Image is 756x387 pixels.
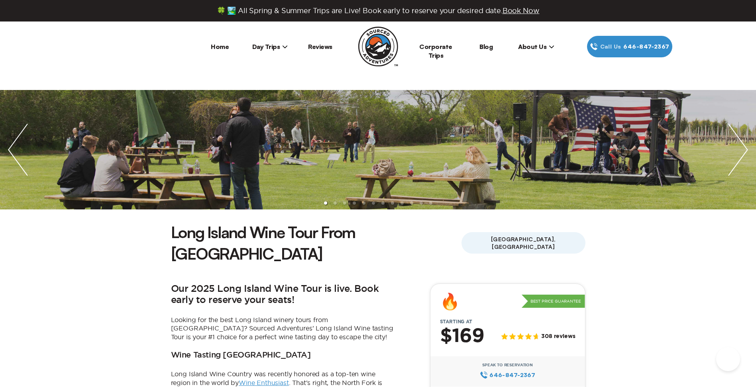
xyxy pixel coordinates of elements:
[334,201,337,205] li: slide item 2
[358,27,398,66] img: Sourced Adventures company logo
[429,201,432,205] li: slide item 12
[461,232,585,254] span: [GEOGRAPHIC_DATA], [GEOGRAPHIC_DATA]
[598,42,624,51] span: Call Us
[372,201,375,205] li: slide item 6
[440,293,460,309] div: 🔥
[440,326,484,347] h2: $169
[420,201,423,205] li: slide item 11
[410,201,413,205] li: slide item 10
[518,43,554,51] span: About Us
[419,43,452,59] a: Corporate Trips
[353,201,356,205] li: slide item 4
[171,283,394,306] h2: Our 2025 Long Island Wine Tour is live. Book early to reserve your seats!
[401,201,404,205] li: slide item 9
[381,201,385,205] li: slide item 7
[343,201,346,205] li: slide item 3
[503,7,540,14] span: Book Now
[716,347,740,371] iframe: Help Scout Beacon - Open
[308,43,332,51] a: Reviews
[171,221,461,264] h1: Long Island Wine Tour From [GEOGRAPHIC_DATA]
[211,43,229,51] a: Home
[482,363,533,367] span: Speak to Reservation
[252,43,288,51] span: Day Trips
[720,90,756,209] img: next slide / item
[239,379,289,386] a: Wine Enthusiast
[324,201,327,205] li: slide item 1
[623,42,669,51] span: 646‍-847‍-2367
[522,295,585,308] p: Best Price Guarantee
[391,201,394,205] li: slide item 8
[489,371,535,379] span: 646‍-847‍-2367
[587,36,672,57] a: Call Us646‍-847‍-2367
[362,201,365,205] li: slide item 5
[171,351,311,360] h3: Wine Tasting [GEOGRAPHIC_DATA]
[480,371,535,379] a: 646‍-847‍-2367
[171,316,394,342] p: Looking for the best Long Island winery tours from [GEOGRAPHIC_DATA]? Sourced Adventures’ Long Is...
[541,333,575,340] span: 308 reviews
[479,43,493,51] a: Blog
[217,6,540,15] span: 🍀 🏞️ All Spring & Summer Trips are Live! Book early to reserve your desired date.
[430,319,482,324] span: Starting at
